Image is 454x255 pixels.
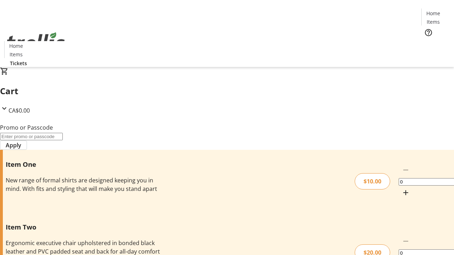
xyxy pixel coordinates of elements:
[399,186,413,200] button: Increment by one
[9,107,30,114] span: CA$0.00
[10,51,23,58] span: Items
[6,222,161,232] h3: Item Two
[4,24,67,60] img: Orient E2E Organization FF5IkU6PR7's Logo
[6,141,21,149] span: Apply
[9,42,23,50] span: Home
[5,42,27,50] a: Home
[355,173,390,189] div: $10.00
[6,176,161,193] div: New range of formal shirts are designed keeping you in mind. With fits and styling that will make...
[427,18,440,25] span: Items
[6,159,161,169] h3: Item One
[5,51,27,58] a: Items
[421,41,450,49] a: Tickets
[421,25,436,40] button: Help
[10,59,27,67] span: Tickets
[422,18,444,25] a: Items
[4,59,33,67] a: Tickets
[426,10,440,17] span: Home
[422,10,444,17] a: Home
[427,41,444,49] span: Tickets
